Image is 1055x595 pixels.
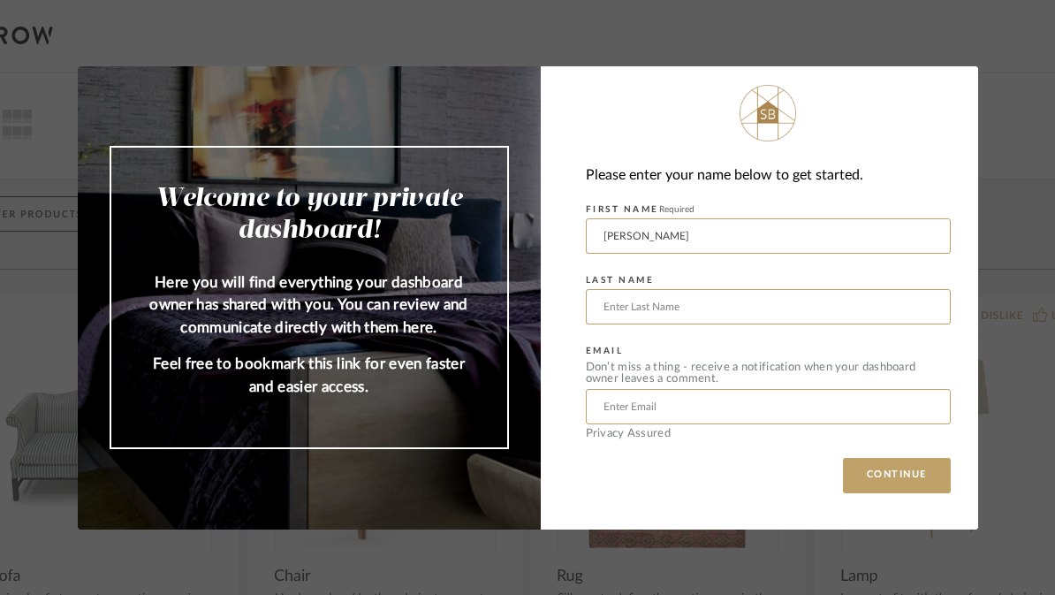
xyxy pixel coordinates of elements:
[586,218,951,254] input: Enter First Name
[586,362,951,385] div: Don’t miss a thing - receive a notification when your dashboard owner leaves a comment.
[586,389,951,424] input: Enter Email
[586,428,951,439] div: Privacy Assured
[586,346,624,356] label: EMAIL
[586,289,951,324] input: Enter Last Name
[843,458,951,493] button: CONTINUE
[147,183,472,247] h2: Welcome to your private dashboard!
[659,205,694,214] span: Required
[586,275,655,286] label: LAST NAME
[586,164,951,187] div: Please enter your name below to get started.
[147,271,472,339] p: Here you will find everything your dashboard owner has shared with you. You can review and commun...
[586,204,694,215] label: FIRST NAME
[147,353,472,398] p: Feel free to bookmark this link for even faster and easier access.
